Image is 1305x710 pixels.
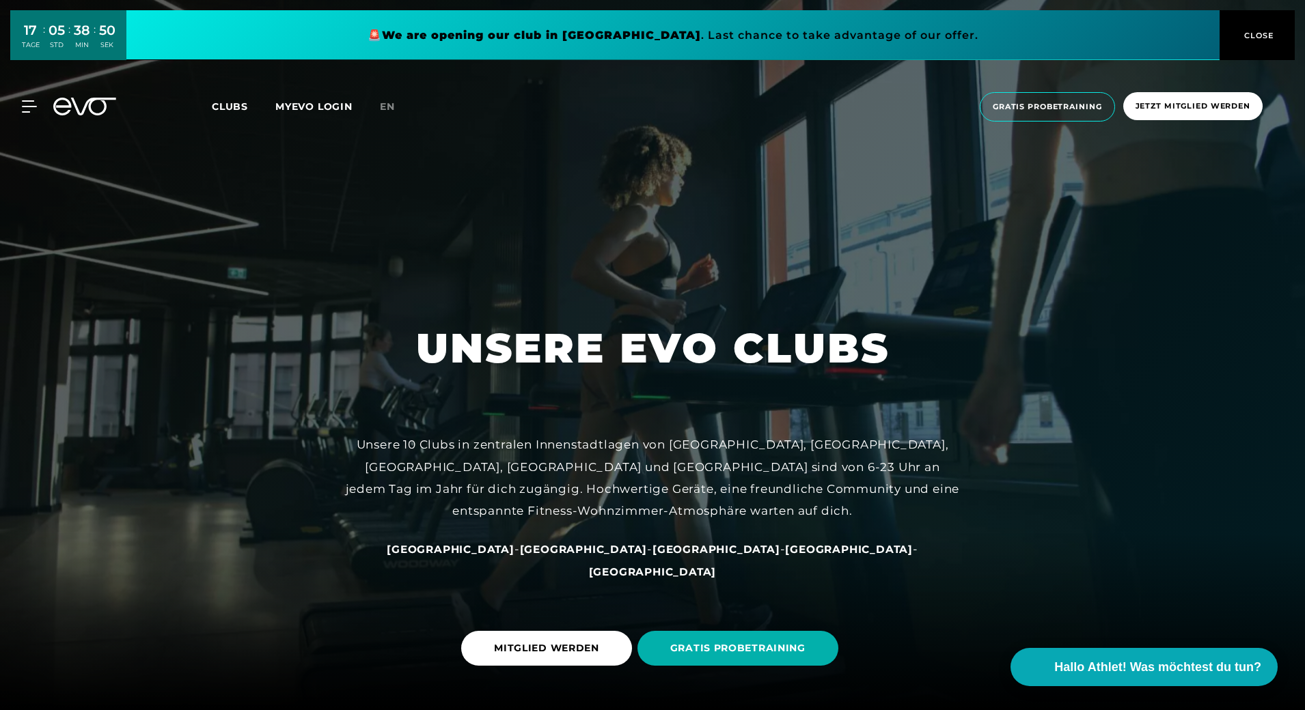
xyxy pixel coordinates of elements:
[74,40,90,50] div: MIN
[49,20,65,40] div: 05
[345,434,960,522] div: Unsere 10 Clubs in zentralen Innenstadtlagen von [GEOGRAPHIC_DATA], [GEOGRAPHIC_DATA], [GEOGRAPHI...
[212,100,248,113] span: Clubs
[94,22,96,58] div: :
[416,322,890,375] h1: UNSERE EVO CLUBS
[275,100,353,113] a: MYEVO LOGIN
[1220,10,1295,60] button: CLOSE
[22,40,40,50] div: TAGE
[785,543,913,556] span: [GEOGRAPHIC_DATA]
[1119,92,1267,122] a: Jetzt Mitglied werden
[976,92,1119,122] a: Gratis Probetraining
[380,99,411,115] a: en
[22,20,40,40] div: 17
[520,543,648,556] span: [GEOGRAPHIC_DATA]
[785,542,913,556] a: [GEOGRAPHIC_DATA]
[589,565,717,578] span: [GEOGRAPHIC_DATA]
[993,101,1102,113] span: Gratis Probetraining
[99,20,115,40] div: 50
[380,100,395,113] span: en
[670,641,806,655] span: GRATIS PROBETRAINING
[1136,100,1250,112] span: Jetzt Mitglied werden
[652,543,780,556] span: [GEOGRAPHIC_DATA]
[1241,29,1274,42] span: CLOSE
[387,542,514,556] a: [GEOGRAPHIC_DATA]
[387,543,514,556] span: [GEOGRAPHIC_DATA]
[43,22,45,58] div: :
[74,20,90,40] div: 38
[99,40,115,50] div: SEK
[520,542,648,556] a: [GEOGRAPHIC_DATA]
[1011,648,1278,686] button: Hallo Athlet! Was möchtest du tun?
[68,22,70,58] div: :
[345,538,960,582] div: - - - -
[212,100,275,113] a: Clubs
[589,565,717,578] a: [GEOGRAPHIC_DATA]
[1054,658,1261,677] span: Hallo Athlet! Was möchtest du tun?
[461,621,637,676] a: MITGLIED WERDEN
[652,542,780,556] a: [GEOGRAPHIC_DATA]
[637,621,844,676] a: GRATIS PROBETRAINING
[49,40,65,50] div: STD
[494,641,599,655] span: MITGLIED WERDEN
